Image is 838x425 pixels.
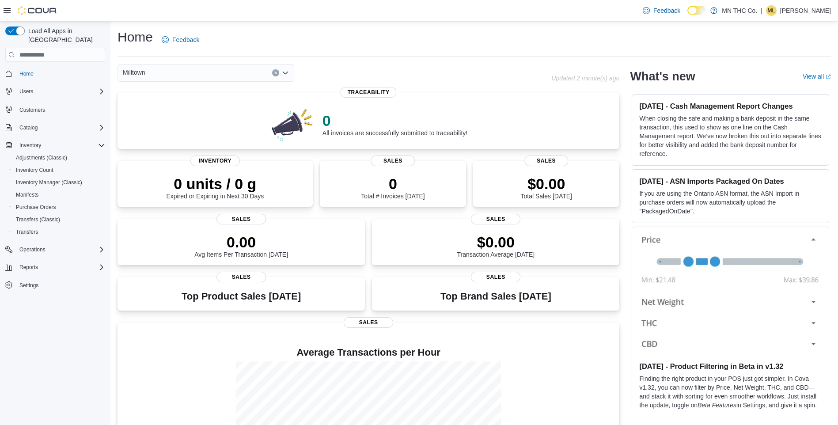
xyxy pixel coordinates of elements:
span: Inventory Manager (Classic) [12,177,105,188]
button: Inventory [2,139,109,152]
button: Manifests [9,189,109,201]
span: Inventory Count [12,165,105,175]
p: 0 [322,112,467,129]
button: Open list of options [282,69,289,76]
a: Customers [16,105,49,115]
span: Sales [471,272,520,282]
p: MN THC Co. [722,5,757,16]
span: Load All Apps in [GEOGRAPHIC_DATA] [25,27,105,44]
a: Inventory Manager (Classic) [12,177,86,188]
a: Home [16,68,37,79]
p: $0.00 [457,233,535,251]
button: Home [2,67,109,80]
p: Finding the right product in your POS just got simpler. In Cova v1.32, you can now filter by Pric... [639,374,822,418]
h3: [DATE] - Product Filtering in Beta in v1.32 [639,362,822,371]
a: Feedback [639,2,684,19]
span: Sales [216,214,266,224]
a: Adjustments (Classic) [12,152,71,163]
h1: Home [118,28,153,46]
span: ML [768,5,775,16]
button: Operations [2,243,109,256]
em: Beta Features [698,402,736,409]
p: 0.00 [194,233,288,251]
span: Customers [19,106,45,114]
p: 0 units / 0 g [166,175,264,193]
div: Total # Invoices [DATE] [361,175,425,200]
span: Manifests [16,191,38,198]
span: Settings [16,280,105,291]
button: Clear input [272,69,279,76]
span: Inventory [19,142,41,149]
p: 0 [361,175,425,193]
button: Reports [2,261,109,273]
span: Inventory Count [16,167,53,174]
span: Customers [16,104,105,115]
button: Adjustments (Classic) [9,152,109,164]
svg: External link [826,74,831,80]
h3: [DATE] - ASN Imports Packaged On Dates [639,177,822,186]
button: Transfers [9,226,109,238]
button: Transfers (Classic) [9,213,109,226]
span: Home [16,68,105,79]
input: Dark Mode [687,6,706,15]
span: Sales [471,214,520,224]
span: Purchase Orders [16,204,56,211]
span: Inventory [16,140,105,151]
h3: [DATE] - Cash Management Report Changes [639,102,822,110]
span: Feedback [172,35,199,44]
div: Transaction Average [DATE] [457,233,535,258]
img: Cova [18,6,57,15]
div: Expired or Expiring in Next 30 Days [166,175,264,200]
span: Transfers [16,228,38,235]
h4: Average Transactions per Hour [125,347,612,358]
a: View allExternal link [803,73,831,80]
a: Settings [16,280,42,291]
button: Reports [16,262,42,273]
a: Purchase Orders [12,202,60,212]
button: Users [16,86,37,97]
nav: Complex example [5,64,105,315]
a: Transfers (Classic) [12,214,64,225]
h3: Top Brand Sales [DATE] [440,291,551,302]
p: | [761,5,762,16]
button: Users [2,85,109,98]
span: Transfers [12,227,105,237]
button: Inventory [16,140,45,151]
button: Catalog [16,122,41,133]
div: All invoices are successfully submitted to traceability! [322,112,467,137]
span: Users [16,86,105,97]
p: If you are using the Ontario ASN format, the ASN Import in purchase orders will now automatically... [639,189,822,216]
span: Operations [19,246,46,253]
span: Operations [16,244,105,255]
p: $0.00 [521,175,572,193]
div: Total Sales [DATE] [521,175,572,200]
span: Transfers (Classic) [12,214,105,225]
span: Adjustments (Classic) [16,154,67,161]
span: Inventory Manager (Classic) [16,179,82,186]
button: Catalog [2,121,109,134]
p: [PERSON_NAME] [780,5,831,16]
span: Adjustments (Classic) [12,152,105,163]
img: 0 [269,106,315,142]
span: Feedback [653,6,680,15]
h3: Top Product Sales [DATE] [182,291,301,302]
span: Sales [344,317,393,328]
a: Feedback [158,31,203,49]
span: Users [19,88,33,95]
button: Inventory Manager (Classic) [9,176,109,189]
span: Sales [524,156,568,166]
p: When closing the safe and making a bank deposit in the same transaction, this used to show as one... [639,114,822,158]
span: Milltown [123,67,145,78]
span: Home [19,70,34,77]
span: Catalog [16,122,105,133]
button: Customers [2,103,109,116]
span: Inventory [190,156,240,166]
span: Sales [371,156,415,166]
div: Avg Items Per Transaction [DATE] [194,233,288,258]
h2: What's new [630,69,695,83]
span: Traceability [341,87,397,98]
span: Sales [216,272,266,282]
span: Settings [19,282,38,289]
span: Catalog [19,124,38,131]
